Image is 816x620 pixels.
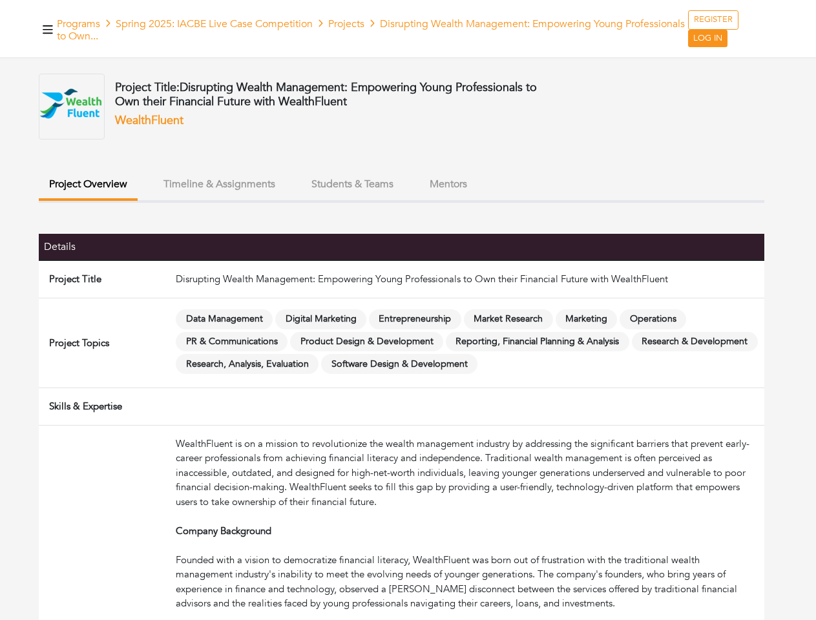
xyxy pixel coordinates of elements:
strong: Company Background [176,524,271,537]
span: Disrupting Wealth Management: Empowering Young Professionals to Own... [57,17,685,43]
span: Research & Development [632,332,758,352]
span: Entrepreneurship [369,309,461,329]
td: Disrupting Wealth Management: Empowering Young Professionals to Own their Financial Future with W... [171,260,764,298]
button: Project Overview [39,170,138,201]
span: Reporting, Financial Planning & Analysis [446,332,629,352]
a: WealthFluent [115,112,183,129]
th: Details [39,234,171,260]
td: Project Title [39,260,171,298]
img: WFSqHorz.png [39,74,105,139]
span: Operations [620,309,686,329]
span: Software Design & Development [321,354,477,374]
h4: Project Title: [115,81,547,108]
button: Students & Teams [301,170,404,198]
span: Research, Analysis, Evaluation [176,354,319,374]
div: WealthFluent is on a mission to revolutionize the wealth management industry by addressing the si... [176,437,759,524]
a: REGISTER [688,10,738,30]
a: Spring 2025: IACBE Live Case Competition [116,17,313,31]
span: Digital Marketing [275,309,366,329]
button: Timeline & Assignments [153,170,286,198]
td: Project Topics [39,298,171,387]
span: Market Research [464,309,553,329]
span: Disrupting Wealth Management: Empowering Young Professionals to Own their Financial Future with W... [115,79,537,110]
span: Data Management [176,309,273,329]
span: Product Design & Development [290,332,443,352]
span: Marketing [556,309,618,329]
span: PR & Communications [176,332,288,352]
td: Skills & Expertise [39,388,171,426]
a: Projects [328,17,364,31]
button: Mentors [419,170,477,198]
a: Programs [57,17,100,31]
a: LOG IN [688,30,727,48]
